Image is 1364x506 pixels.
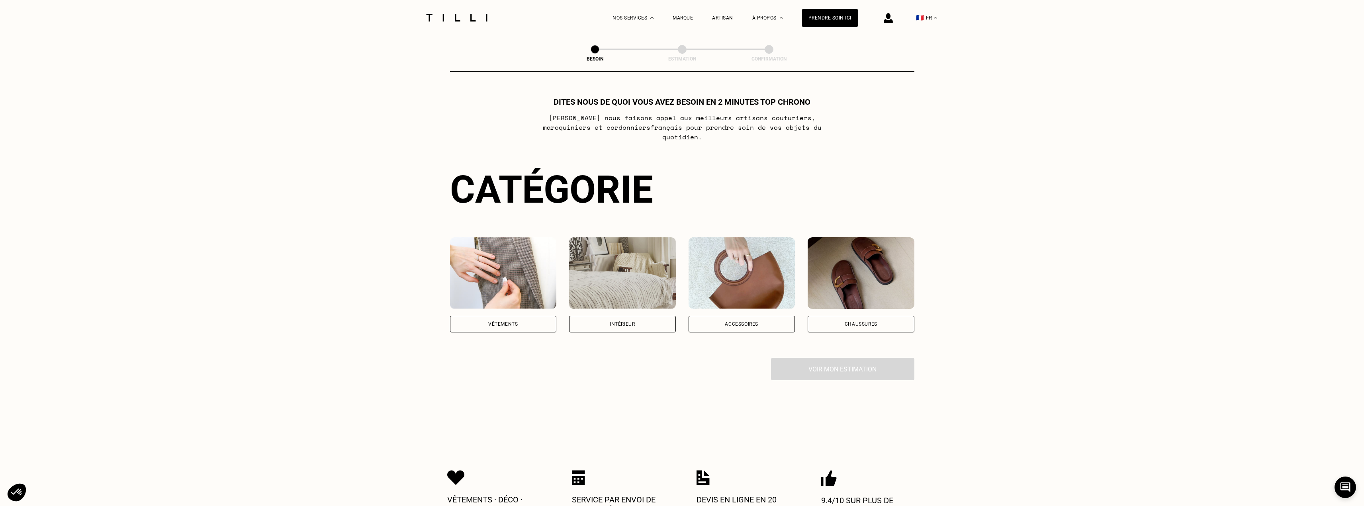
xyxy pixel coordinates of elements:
span: 🇫🇷 [916,14,924,21]
a: Prendre soin ici [802,9,858,27]
img: Menu déroulant à propos [780,17,783,19]
img: Intérieur [569,237,676,309]
img: Logo du service de couturière Tilli [423,14,490,21]
div: Estimation [642,56,722,62]
div: Vêtements [488,322,518,326]
img: Chaussures [808,237,914,309]
img: Icon [697,470,710,485]
p: [PERSON_NAME] nous faisons appel aux meilleurs artisans couturiers , maroquiniers et cordonniers ... [524,113,840,142]
h1: Dites nous de quoi vous avez besoin en 2 minutes top chrono [554,97,810,107]
img: Icon [447,470,465,485]
div: Accessoires [725,322,758,326]
div: Chaussures [845,322,877,326]
a: Artisan [712,15,733,21]
div: Besoin [555,56,635,62]
img: Vêtements [450,237,557,309]
div: Confirmation [729,56,809,62]
div: Intérieur [610,322,635,326]
img: Icon [572,470,585,485]
div: Catégorie [450,167,914,212]
img: Menu déroulant [650,17,654,19]
img: icône connexion [884,13,893,23]
img: menu déroulant [934,17,937,19]
img: Icon [821,470,837,486]
img: Accessoires [689,237,795,309]
a: Marque [673,15,693,21]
